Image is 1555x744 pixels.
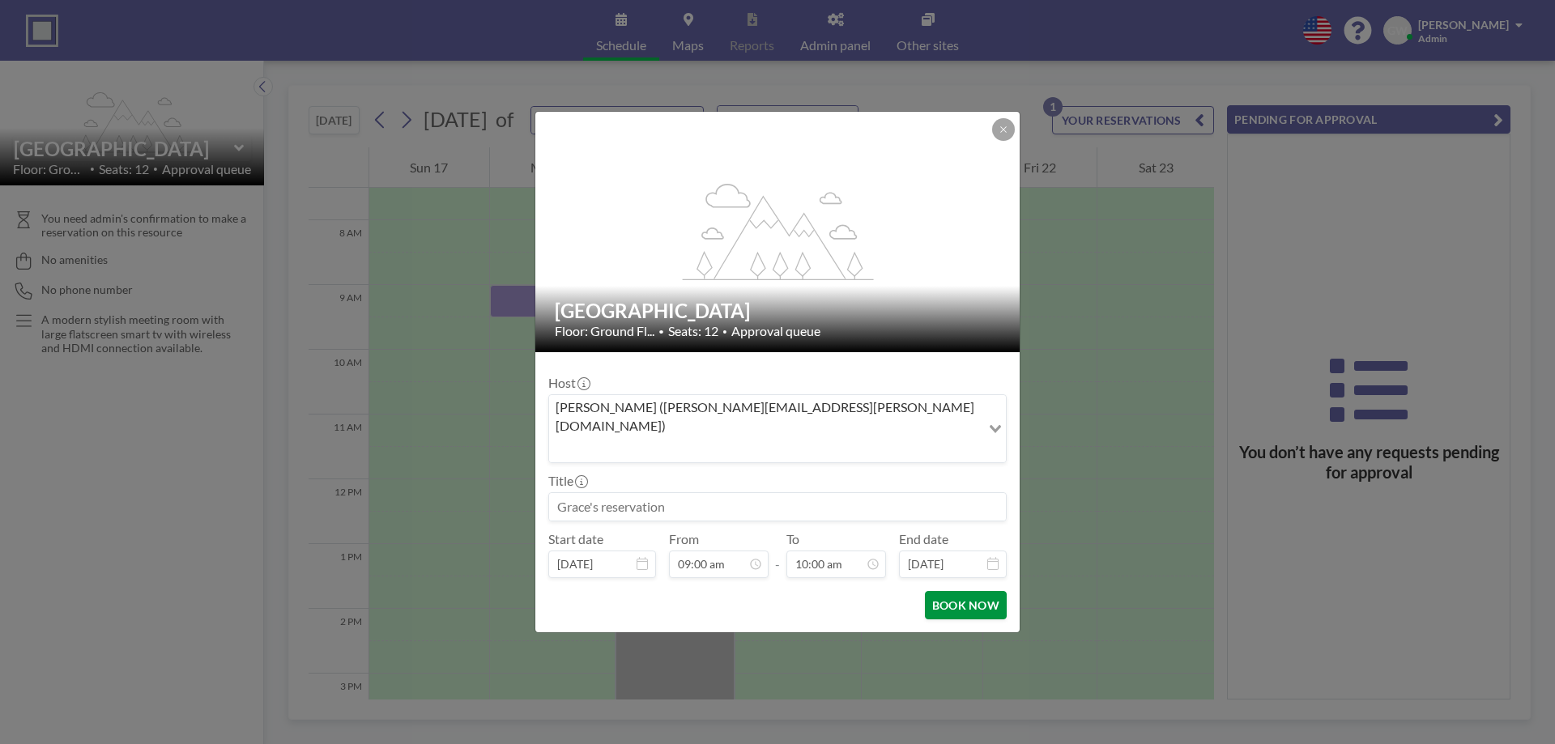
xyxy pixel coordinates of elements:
span: • [722,326,727,337]
label: Title [548,473,586,489]
span: - [775,537,780,572]
span: Seats: 12 [668,323,718,339]
span: • [658,325,664,338]
input: Search for option [551,438,979,459]
button: BOOK NOW [925,591,1007,619]
span: Floor: Ground Fl... [555,323,654,339]
label: End date [899,531,948,547]
label: From [669,531,699,547]
h2: [GEOGRAPHIC_DATA] [555,299,1002,323]
div: Search for option [549,395,1006,462]
label: Host [548,375,589,391]
span: Approval queue [731,323,820,339]
g: flex-grow: 1.2; [683,182,874,279]
label: Start date [548,531,603,547]
label: To [786,531,799,547]
span: [PERSON_NAME] ([PERSON_NAME][EMAIL_ADDRESS][PERSON_NAME][DOMAIN_NAME]) [552,398,978,435]
input: Grace's reservation [549,493,1006,521]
